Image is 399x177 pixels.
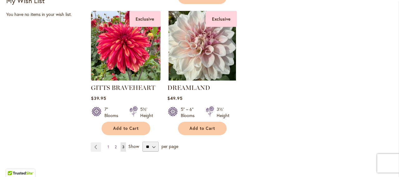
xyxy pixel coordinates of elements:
[190,126,215,131] span: Add to Cart
[167,95,183,101] span: $49.95
[5,155,22,172] iframe: Launch Accessibility Center
[167,76,237,82] a: DREAMLAND Exclusive
[106,142,111,152] a: 1
[122,145,124,149] span: 3
[128,143,139,149] span: Show
[217,106,229,119] div: 3½' Height
[102,122,150,135] button: Add to Cart
[206,11,237,27] div: Exclusive
[115,145,117,149] span: 2
[181,106,198,119] div: 5" – 6" Blooms
[178,122,227,135] button: Add to Cart
[113,126,139,131] span: Add to Cart
[104,106,122,119] div: 7" Blooms
[91,11,161,81] img: GITTS BRAVEHEART
[91,76,161,82] a: GITTS BRAVEHEART Exclusive
[167,11,237,81] img: DREAMLAND
[91,84,155,91] a: GITTS BRAVEHEART
[140,106,153,119] div: 5½' Height
[161,143,178,149] span: per page
[167,84,210,91] a: DREAMLAND
[6,11,87,17] div: You have no items in your wish list.
[129,11,161,27] div: Exclusive
[113,142,118,152] a: 2
[108,145,109,149] span: 1
[91,95,106,101] span: $39.95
